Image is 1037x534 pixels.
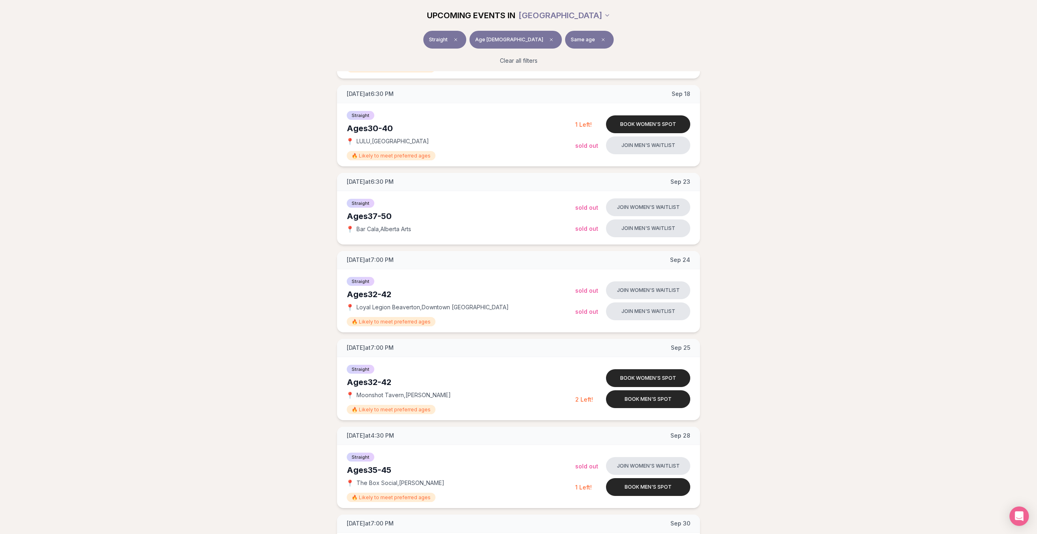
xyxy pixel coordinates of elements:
[606,390,690,408] button: Book men's spot
[518,6,610,24] button: [GEOGRAPHIC_DATA]
[495,52,542,70] button: Clear all filters
[347,480,353,486] span: 📍
[606,457,690,475] button: Join women's waitlist
[347,304,353,311] span: 📍
[347,178,394,186] span: [DATE] at 6:30 PM
[671,344,690,352] span: Sep 25
[575,308,598,315] span: Sold Out
[347,365,374,374] span: Straight
[347,277,374,286] span: Straight
[347,289,575,300] div: Ages 32-42
[347,317,435,326] span: 🔥 Likely to meet preferred ages
[451,35,461,45] span: Clear event type filter
[606,136,690,154] button: Join men's waitlist
[575,484,592,491] span: 1 Left!
[347,111,374,120] span: Straight
[356,137,429,145] span: LULU , [GEOGRAPHIC_DATA]
[575,287,598,294] span: Sold Out
[347,138,353,145] span: 📍
[606,478,690,496] button: Book men's spot
[575,121,592,128] span: 1 Left!
[670,256,690,264] span: Sep 24
[347,464,575,476] div: Ages 35-45
[347,377,575,388] div: Ages 32-42
[575,142,598,149] span: Sold Out
[598,35,608,45] span: Clear preference
[347,256,394,264] span: [DATE] at 7:00 PM
[575,225,598,232] span: Sold Out
[606,302,690,320] button: Join men's waitlist
[575,463,598,470] span: Sold Out
[606,198,690,216] button: Join women's waitlist
[347,519,394,528] span: [DATE] at 7:00 PM
[670,519,690,528] span: Sep 30
[356,303,509,311] span: Loyal Legion Beaverton , Downtown [GEOGRAPHIC_DATA]
[347,392,353,398] span: 📍
[347,123,575,134] div: Ages 30-40
[427,10,515,21] span: UPCOMING EVENTS IN
[347,226,353,232] span: 📍
[1009,506,1029,526] div: Open Intercom Messenger
[606,369,690,387] button: Book women's spot
[356,479,444,487] span: The Box Social , [PERSON_NAME]
[347,199,374,208] span: Straight
[469,31,562,49] button: Age [DEMOGRAPHIC_DATA]Clear age
[347,151,435,160] span: 🔥 Likely to meet preferred ages
[571,36,595,43] span: Same age
[575,396,593,403] span: 2 Left!
[423,31,466,49] button: StraightClear event type filter
[347,211,575,222] div: Ages 37-50
[356,225,411,233] span: Bar Cala , Alberta Arts
[606,115,690,133] button: Book women's spot
[347,405,435,414] span: 🔥 Likely to meet preferred ages
[429,36,448,43] span: Straight
[606,281,690,299] button: Join women's waitlist
[347,493,435,502] span: 🔥 Likely to meet preferred ages
[347,344,394,352] span: [DATE] at 7:00 PM
[356,391,451,399] span: Moonshot Tavern , [PERSON_NAME]
[475,36,543,43] span: Age [DEMOGRAPHIC_DATA]
[546,35,556,45] span: Clear age
[670,178,690,186] span: Sep 23
[347,453,374,462] span: Straight
[347,90,394,98] span: [DATE] at 6:30 PM
[565,31,614,49] button: Same ageClear preference
[606,219,690,237] button: Join men's waitlist
[575,204,598,211] span: Sold Out
[670,432,690,440] span: Sep 28
[672,90,690,98] span: Sep 18
[347,432,394,440] span: [DATE] at 4:30 PM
